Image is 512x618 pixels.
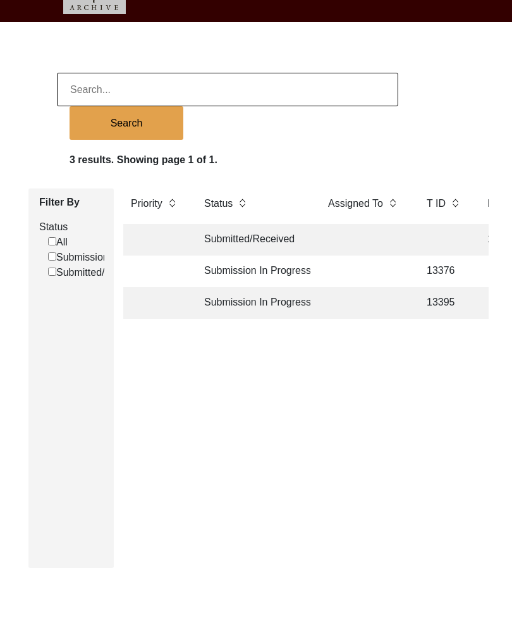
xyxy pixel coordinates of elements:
label: T ID [427,196,446,211]
label: Priority [131,196,162,211]
input: Search... [57,73,398,106]
td: 13376 [419,256,470,287]
input: Submitted/Received [48,268,56,276]
label: Filter By [39,195,104,210]
td: 13395 [419,287,470,319]
td: Submitted/Received [197,224,310,256]
label: All [48,235,68,250]
td: Submission In Progress [197,287,310,319]
label: Submitted/Received [48,265,147,280]
label: Assigned To [328,196,383,211]
label: 3 results. Showing page 1 of 1. [70,152,217,168]
label: Submission In Progress [48,250,163,265]
img: sort-button.png [451,196,460,210]
img: sort-button.png [168,196,176,210]
td: Submission In Progress [197,256,310,287]
input: All [48,237,56,245]
button: Search [70,106,183,140]
label: Status [204,196,233,211]
input: Submission In Progress [48,252,56,261]
img: sort-button.png [238,196,247,210]
label: Status [39,219,104,235]
img: sort-button.png [388,196,397,210]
